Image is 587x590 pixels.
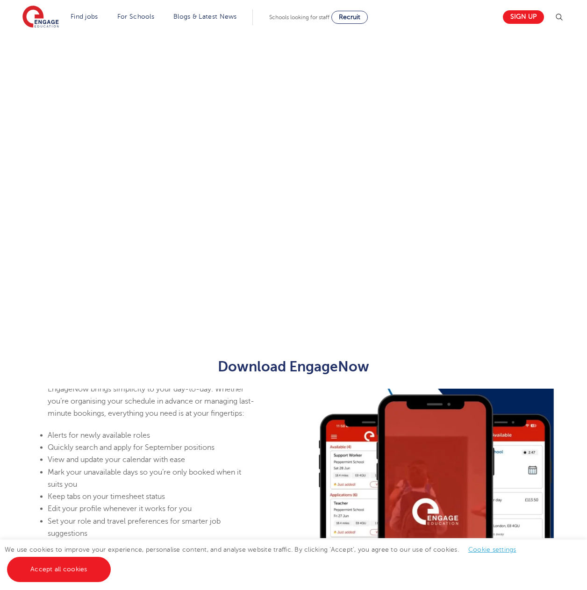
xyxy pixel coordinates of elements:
li: Edit your profile whenever it works for you [48,503,256,515]
span: We use cookies to improve your experience, personalise content, and analyse website traffic. By c... [5,546,526,573]
li: Set your role and travel preferences for smarter job suggestions [48,515,256,540]
a: Accept all cookies [7,557,111,582]
p: Created specifically for teachers and support staff, EngageNow brings simplicity to your day-to-d... [48,358,256,419]
li: Alerts for newly available roles [48,429,256,441]
a: Recruit [331,11,368,24]
a: For Schools [117,13,154,20]
a: Find jobs [71,13,98,20]
li: Mark your unavailable days so you’re only booked when it suits you [48,466,256,490]
a: Sign up [503,10,544,24]
img: Engage Education [22,6,59,29]
span: Schools looking for staff [269,14,329,21]
li: Keep tabs on your timesheet status [48,490,256,503]
a: Cookie settings [468,546,516,553]
a: Blogs & Latest News [173,13,237,20]
li: Quickly search and apply for September positions [48,441,256,454]
li: View and update your calendar with ease [48,454,256,466]
span: Recruit [339,14,360,21]
h2: Download EngageNow [64,359,523,375]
